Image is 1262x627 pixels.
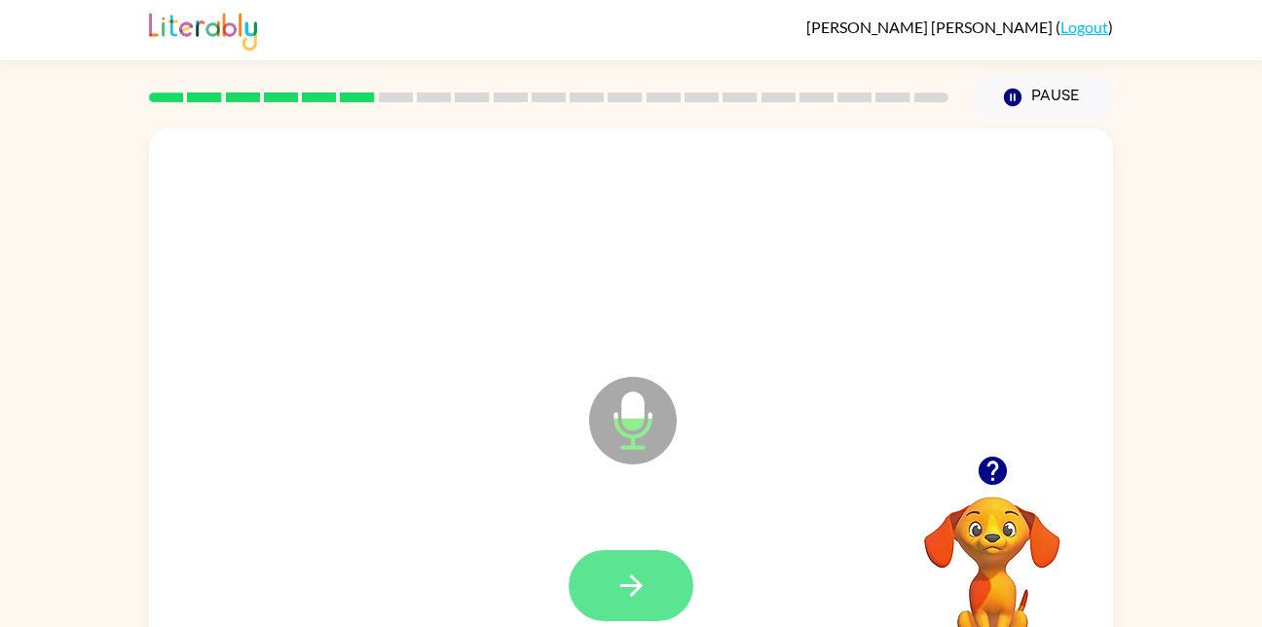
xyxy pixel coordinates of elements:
[1060,18,1108,36] a: Logout
[806,18,1113,36] div: ( )
[149,8,257,51] img: Literably
[972,75,1113,120] button: Pause
[806,18,1056,36] span: [PERSON_NAME] [PERSON_NAME]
